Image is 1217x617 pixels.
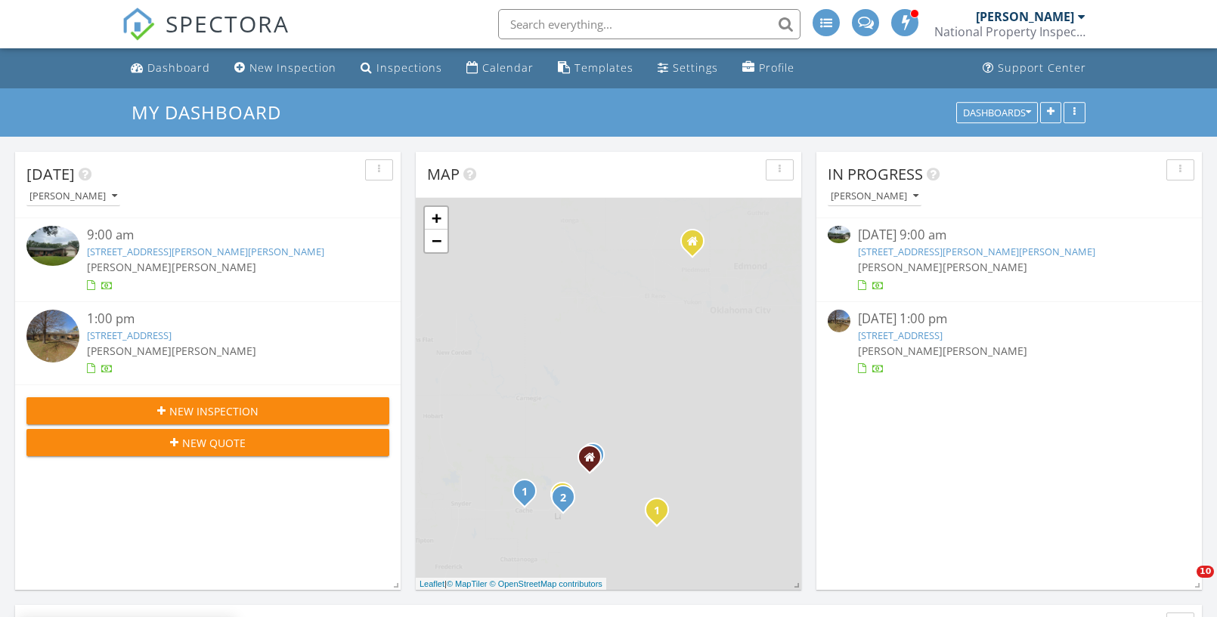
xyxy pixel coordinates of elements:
a: Calendar [460,54,540,82]
button: New Quote [26,429,389,456]
div: [PERSON_NAME] [29,191,117,202]
a: New Inspection [228,54,342,82]
a: [DATE] 9:00 am [STREET_ADDRESS][PERSON_NAME][PERSON_NAME] [PERSON_NAME][PERSON_NAME] [828,226,1191,293]
a: © MapTiler [447,579,488,588]
span: Map [427,164,460,184]
a: Support Center [977,54,1092,82]
a: [STREET_ADDRESS] [87,329,172,342]
div: Elgin OK 73538 [590,457,599,466]
div: Calendar [482,60,534,75]
div: [PERSON_NAME] [976,9,1074,24]
a: Zoom in [425,207,447,230]
a: Leaflet [420,579,444,588]
span: New Inspection [169,403,259,419]
div: Support Center [998,60,1086,75]
span: [PERSON_NAME] [943,260,1027,274]
span: [PERSON_NAME] [858,344,943,358]
div: Piedmont OK 73078 [692,241,701,250]
button: Dashboards [956,102,1038,123]
div: [DATE] 9:00 am [858,226,1160,245]
span: SPECTORA [166,8,290,39]
iframe: Intercom live chat [1166,566,1202,602]
img: 9345095%2Fcover_photos%2F55jYUgMVMl11PaKYhl1M%2Fsmall.jpg [26,226,79,265]
input: Search everything... [498,9,800,39]
div: [PERSON_NAME] [831,191,918,202]
a: Settings [652,54,724,82]
a: Dashboard [125,54,216,82]
a: [STREET_ADDRESS] [858,329,943,342]
span: [PERSON_NAME] [87,344,172,358]
span: [PERSON_NAME] [172,344,256,358]
a: Zoom out [425,230,447,252]
span: [DATE] [26,164,75,184]
div: Templates [574,60,633,75]
span: [PERSON_NAME] [87,260,172,274]
img: 9345095%2Fcover_photos%2F55jYUgMVMl11PaKYhl1M%2Fsmall.jpg [828,226,850,242]
div: National Property Inspections [934,24,1085,39]
i: 1 [522,487,528,498]
a: © OpenStreetMap contributors [490,579,602,588]
i: 1 [654,506,660,517]
a: [DATE] 1:00 pm [STREET_ADDRESS] [PERSON_NAME][PERSON_NAME] [828,310,1191,377]
a: SPECTORA [122,20,290,52]
i: 2 [560,493,566,504]
span: [PERSON_NAME] [943,344,1027,358]
div: Dashboard [147,60,210,75]
div: [DATE] 1:00 pm [858,310,1160,329]
span: New Quote [182,435,246,451]
div: 9:00 am [87,226,359,245]
button: New Inspection [26,397,389,424]
a: 9:00 am [STREET_ADDRESS][PERSON_NAME][PERSON_NAME] [PERSON_NAME][PERSON_NAME] [26,226,389,293]
span: In Progress [828,164,923,184]
a: Templates [552,54,639,82]
button: [PERSON_NAME] [26,187,120,207]
span: 10 [1197,566,1214,578]
span: [PERSON_NAME] [858,260,943,274]
a: Inspections [355,54,448,82]
img: The Best Home Inspection Software - Spectora [122,8,155,41]
div: Profile [759,60,794,75]
a: [STREET_ADDRESS][PERSON_NAME][PERSON_NAME] [87,245,324,258]
div: Settings [673,60,718,75]
a: My Dashboard [132,100,294,125]
div: New Inspection [249,60,336,75]
a: Profile [736,54,800,82]
div: 2704 NW Arlington Ave, Lawton, OK 73505 [563,497,572,506]
a: [STREET_ADDRESS][PERSON_NAME][PERSON_NAME] [858,245,1095,258]
a: 1:00 pm [STREET_ADDRESS] [PERSON_NAME][PERSON_NAME] [26,310,389,377]
img: streetview [828,310,850,332]
div: Inspections [376,60,442,75]
button: [PERSON_NAME] [828,187,921,207]
div: 107 NW Jordan Way, Cache, OK 73527 [525,491,534,500]
span: [PERSON_NAME] [172,260,256,274]
img: streetview [26,310,79,362]
div: 1:00 pm [87,310,359,329]
div: | [416,578,606,591]
div: Dashboards [963,107,1031,118]
div: 4825 Odom Dr, Duncan, OK 73533 [657,510,666,519]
